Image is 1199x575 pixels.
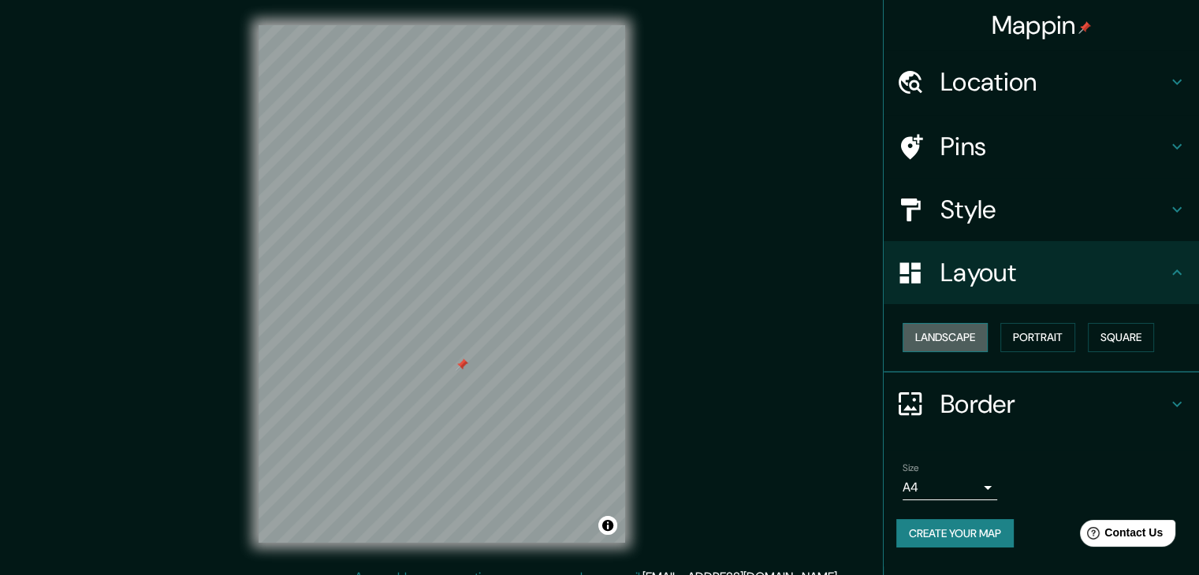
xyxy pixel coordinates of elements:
iframe: Help widget launcher [1059,514,1182,558]
canvas: Map [259,25,625,543]
div: A4 [903,475,997,500]
button: Square [1088,323,1154,352]
h4: Mappin [992,9,1092,41]
h4: Border [940,388,1167,420]
label: Size [903,461,919,474]
div: Pins [884,115,1199,178]
h4: Location [940,66,1167,98]
button: Create your map [896,519,1014,548]
h4: Style [940,194,1167,225]
h4: Layout [940,257,1167,288]
h4: Pins [940,131,1167,162]
div: Layout [884,241,1199,304]
button: Portrait [1000,323,1075,352]
div: Border [884,373,1199,436]
button: Toggle attribution [598,516,617,535]
button: Landscape [903,323,988,352]
img: pin-icon.png [1078,21,1091,34]
div: Style [884,178,1199,241]
div: Location [884,50,1199,113]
